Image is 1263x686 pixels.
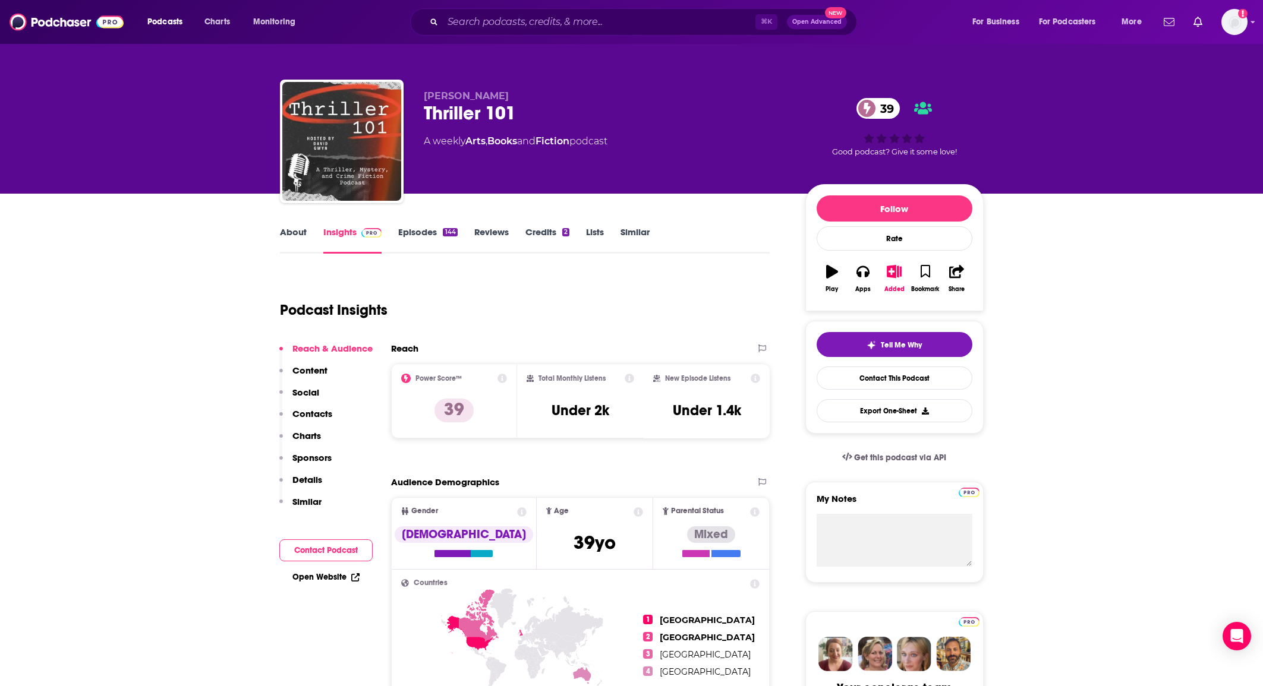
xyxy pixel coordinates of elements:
[949,286,965,293] div: Share
[292,474,322,485] p: Details
[414,579,448,587] span: Countries
[621,226,650,254] a: Similar
[538,374,606,382] h2: Total Monthly Listens
[421,8,868,36] div: Search podcasts, credits, & more...
[867,340,876,350] img: tell me why sparkle
[292,496,322,507] p: Similar
[517,135,536,147] span: and
[792,19,842,25] span: Open Advanced
[292,343,373,354] p: Reach & Audience
[536,135,569,147] a: Fiction
[817,332,972,357] button: tell me why sparkleTell Me Why
[279,365,327,387] button: Content
[197,12,237,31] a: Charts
[972,14,1019,30] span: For Business
[911,286,939,293] div: Bookmark
[361,228,382,238] img: Podchaser Pro
[552,402,609,419] h3: Under 2k
[474,226,509,254] a: Reviews
[660,649,751,660] span: [GEOGRAPHIC_DATA]
[964,12,1034,31] button: open menu
[139,12,198,31] button: open menu
[1189,12,1207,32] a: Show notifications dropdown
[817,366,972,390] a: Contact This Podcast
[279,387,319,409] button: Social
[817,399,972,422] button: Export One-Sheet
[959,617,979,627] img: Podchaser Pro
[279,539,373,561] button: Contact Podcast
[959,615,979,627] a: Pro website
[398,226,457,254] a: Episodes144
[434,399,474,422] p: 39
[805,90,984,164] div: 39Good podcast? Give it some love!
[1122,14,1142,30] span: More
[959,486,979,497] a: Pro website
[204,14,230,30] span: Charts
[817,493,972,514] label: My Notes
[817,195,972,222] button: Follow
[858,637,892,671] img: Barbara Profile
[415,374,462,382] h2: Power Score™
[848,257,878,300] button: Apps
[323,226,382,254] a: InsightsPodchaser Pro
[292,365,327,376] p: Content
[832,147,957,156] span: Good podcast? Give it some love!
[443,228,457,236] div: 144
[279,430,321,452] button: Charts
[554,507,569,515] span: Age
[818,637,853,671] img: Sydney Profile
[817,257,848,300] button: Play
[443,12,755,31] input: Search podcasts, credits, & more...
[1031,12,1113,31] button: open menu
[574,531,616,554] span: 39 yo
[424,134,607,148] div: A weekly podcast
[1223,622,1251,650] div: Open Intercom Messenger
[292,572,360,582] a: Open Website
[486,135,487,147] span: ,
[279,408,332,430] button: Contacts
[643,649,653,659] span: 3
[282,82,401,201] a: Thriller 101
[292,408,332,419] p: Contacts
[411,507,438,515] span: Gender
[856,98,900,119] a: 39
[10,11,124,33] img: Podchaser - Follow, Share and Rate Podcasts
[147,14,182,30] span: Podcasts
[395,526,533,543] div: [DEMOGRAPHIC_DATA]
[1039,14,1096,30] span: For Podcasters
[292,452,332,463] p: Sponsors
[884,286,905,293] div: Added
[817,226,972,251] div: Rate
[1113,12,1157,31] button: open menu
[941,257,972,300] button: Share
[525,226,569,254] a: Credits2
[279,343,373,365] button: Reach & Audience
[279,452,332,474] button: Sponsors
[245,12,311,31] button: open menu
[878,257,909,300] button: Added
[279,496,322,518] button: Similar
[936,637,971,671] img: Jon Profile
[755,14,777,30] span: ⌘ K
[280,301,388,319] h1: Podcast Insights
[959,488,979,497] img: Podchaser Pro
[665,374,730,382] h2: New Episode Listens
[660,615,755,625] span: [GEOGRAPHIC_DATA]
[910,257,941,300] button: Bookmark
[391,476,499,488] h2: Audience Demographics
[391,343,418,354] h2: Reach
[660,666,751,677] span: [GEOGRAPHIC_DATA]
[671,507,724,515] span: Parental Status
[253,14,295,30] span: Monitoring
[1221,9,1248,35] span: Logged in as LaurenSWPR
[825,7,846,18] span: New
[1238,9,1248,18] svg: Add a profile image
[465,135,486,147] a: Arts
[279,474,322,496] button: Details
[643,632,653,641] span: 2
[833,443,956,472] a: Get this podcast via API
[1221,9,1248,35] img: User Profile
[586,226,604,254] a: Lists
[280,226,307,254] a: About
